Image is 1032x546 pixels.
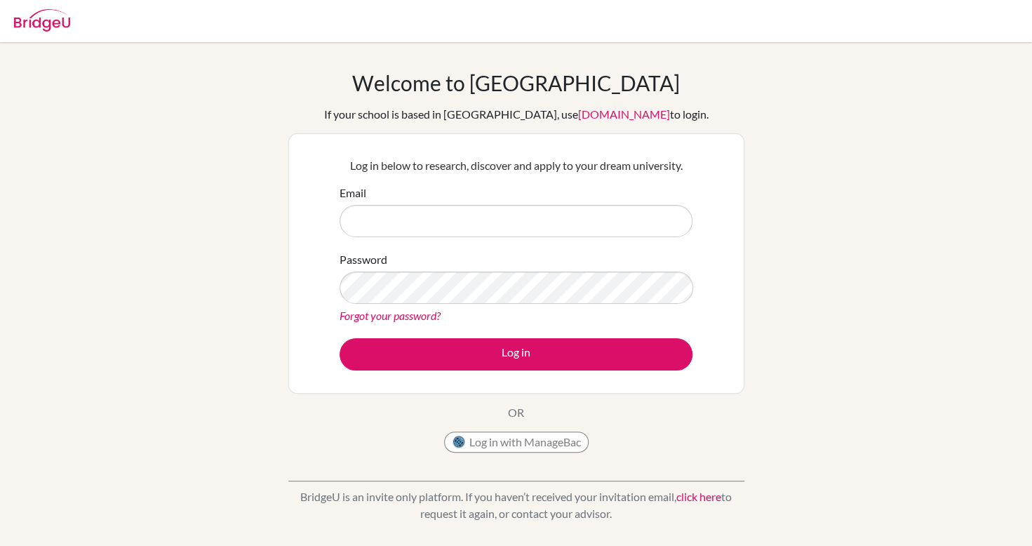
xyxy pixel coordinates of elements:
[340,185,366,201] label: Email
[676,490,721,503] a: click here
[340,251,387,268] label: Password
[578,107,670,121] a: [DOMAIN_NAME]
[352,70,680,95] h1: Welcome to [GEOGRAPHIC_DATA]
[340,157,692,174] p: Log in below to research, discover and apply to your dream university.
[508,404,524,421] p: OR
[444,432,589,453] button: Log in with ManageBac
[340,338,692,371] button: Log in
[340,309,441,322] a: Forgot your password?
[288,488,744,522] p: BridgeU is an invite only platform. If you haven’t received your invitation email, to request it ...
[14,9,70,32] img: Bridge-U
[324,106,709,123] div: If your school is based in [GEOGRAPHIC_DATA], use to login.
